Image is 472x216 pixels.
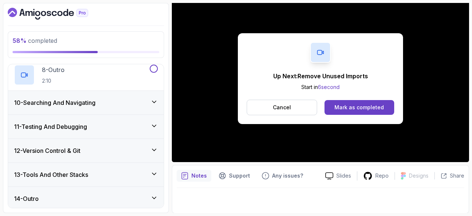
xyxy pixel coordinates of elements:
[409,172,428,179] p: Designs
[450,172,464,179] p: Share
[247,100,317,115] button: Cancel
[336,172,351,179] p: Slides
[273,72,368,80] p: Up Next: Remove Unused Imports
[14,194,39,203] h3: 14 - Outro
[177,170,211,182] button: notes button
[8,163,164,186] button: 13-Tools And Other Stacks
[8,139,164,162] button: 12-Version Control & Git
[214,170,254,182] button: Support button
[8,91,164,114] button: 10-Searching And Navigating
[42,77,65,85] p: 2:10
[14,98,96,107] h3: 10 - Searching And Navigating
[324,100,394,115] button: Mark as completed
[14,170,88,179] h3: 13 - Tools And Other Stacks
[375,172,389,179] p: Repo
[318,84,340,90] span: 6 second
[42,65,65,74] p: 8 - Outro
[13,37,57,44] span: completed
[14,146,80,155] h3: 12 - Version Control & Git
[257,170,308,182] button: Feedback button
[229,172,250,179] p: Support
[434,172,464,179] button: Share
[191,172,207,179] p: Notes
[14,65,158,85] button: 8-Outro2:10
[357,171,395,181] a: Repo
[334,104,384,111] div: Mark as completed
[8,8,105,20] a: Dashboard
[13,37,27,44] span: 58 %
[272,172,303,179] p: Any issues?
[8,115,164,138] button: 11-Testing And Debugging
[319,172,357,180] a: Slides
[273,104,291,111] p: Cancel
[273,83,368,91] p: Start in
[14,122,87,131] h3: 11 - Testing And Debugging
[8,187,164,210] button: 14-Outro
